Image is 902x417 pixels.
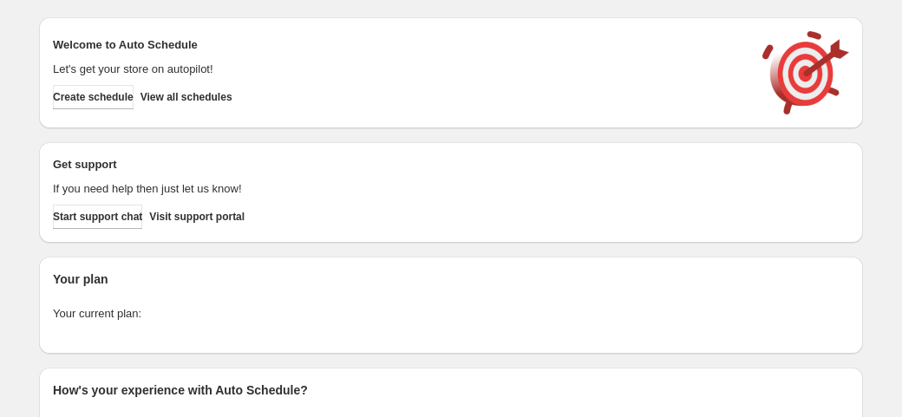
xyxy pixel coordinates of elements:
[53,381,849,399] h2: How's your experience with Auto Schedule?
[53,180,745,198] p: If you need help then just let us know!
[149,205,245,229] a: Visit support portal
[53,270,849,288] h2: Your plan
[53,90,134,104] span: Create schedule
[53,205,142,229] a: Start support chat
[53,305,849,323] p: Your current plan:
[53,36,745,54] h2: Welcome to Auto Schedule
[53,156,745,173] h2: Get support
[53,61,745,78] p: Let's get your store on autopilot!
[149,210,245,224] span: Visit support portal
[53,210,142,224] span: Start support chat
[53,85,134,109] button: Create schedule
[141,90,232,104] span: View all schedules
[141,85,232,109] button: View all schedules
